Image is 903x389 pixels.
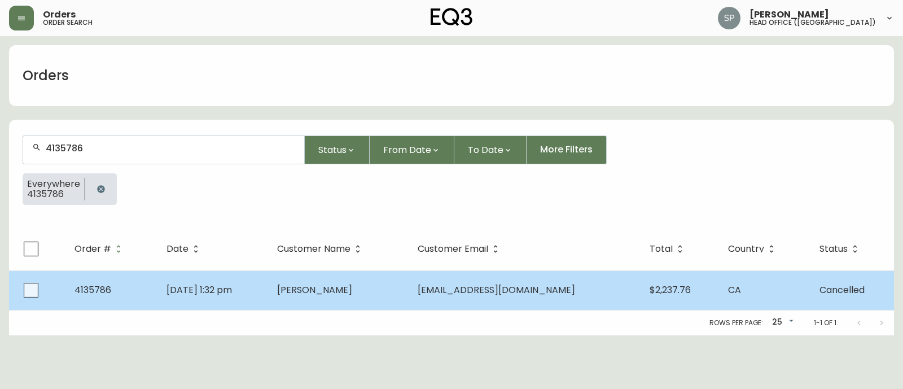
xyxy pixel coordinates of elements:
[74,283,111,296] span: 4135786
[650,283,691,296] span: $2,237.76
[819,244,862,254] span: Status
[819,283,865,296] span: Cancelled
[768,313,796,332] div: 25
[277,244,365,254] span: Customer Name
[527,136,607,164] button: More Filters
[383,143,431,157] span: From Date
[454,136,527,164] button: To Date
[728,283,741,296] span: CA
[749,10,829,19] span: [PERSON_NAME]
[650,246,673,252] span: Total
[418,283,575,296] span: [EMAIL_ADDRESS][DOMAIN_NAME]
[749,19,876,26] h5: head office ([GEOGRAPHIC_DATA])
[277,246,350,252] span: Customer Name
[318,143,347,157] span: Status
[650,244,687,254] span: Total
[418,244,503,254] span: Customer Email
[166,244,203,254] span: Date
[74,246,111,252] span: Order #
[27,179,80,189] span: Everywhere
[46,143,295,154] input: Search
[43,10,76,19] span: Orders
[418,246,488,252] span: Customer Email
[431,8,472,26] img: logo
[277,283,352,296] span: [PERSON_NAME]
[23,66,69,85] h1: Orders
[718,7,740,29] img: 0cb179e7bf3690758a1aaa5f0aafa0b4
[370,136,454,164] button: From Date
[74,244,126,254] span: Order #
[728,246,764,252] span: Country
[540,143,593,156] span: More Filters
[819,246,848,252] span: Status
[27,189,80,199] span: 4135786
[814,318,836,328] p: 1-1 of 1
[728,244,779,254] span: Country
[166,283,232,296] span: [DATE] 1:32 pm
[709,318,763,328] p: Rows per page:
[305,136,370,164] button: Status
[43,19,93,26] h5: order search
[166,246,189,252] span: Date
[468,143,503,157] span: To Date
